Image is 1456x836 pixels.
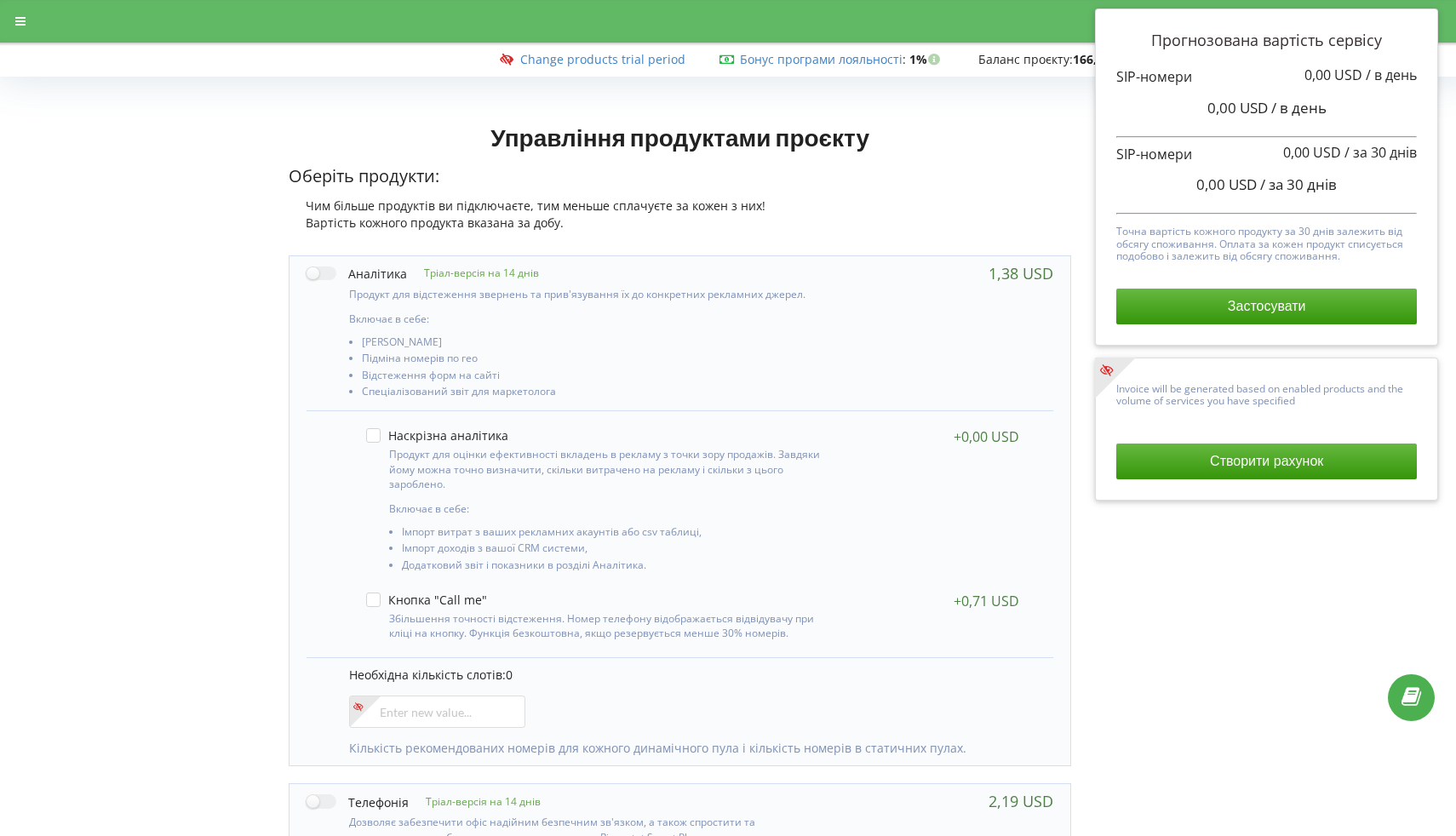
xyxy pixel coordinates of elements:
li: Імпорт витрат з ваших рекламних акаунтів або csv таблиці, [402,526,823,542]
div: +0,00 USD [954,428,1019,445]
button: Застосувати [1116,289,1417,324]
p: Включає в себе: [349,312,829,326]
span: 0,00 USD [1196,175,1257,194]
label: Наскрізна аналітика [366,428,508,443]
p: Продукт для відстеження звернень та прив'язування їх до конкретних рекламних джерел. [349,287,829,301]
span: / за 30 днів [1344,143,1417,162]
li: Підміна номерів по гео [362,352,829,369]
span: 0,00 USD [1207,98,1268,117]
p: Продукт для оцінки ефективності вкладень в рекламу з точки зору продажів. Завдяки йому можна точн... [389,447,823,490]
span: / в день [1366,66,1417,84]
div: Вартість кожного продукта вказана за добу. [289,215,1071,232]
li: Відстеження форм на сайті [362,369,829,386]
div: Чим більше продуктів ви підключаєте, тим меньше сплачуєте за кожен з них! [289,198,1071,215]
li: Імпорт доходів з вашої CRM системи, [402,542,823,558]
p: Тріал-версія на 14 днів [407,266,539,280]
li: Спеціалізований звіт для маркетолога [362,386,829,402]
input: Enter new value... [349,696,525,728]
h1: Управління продуктами проєкту [289,122,1071,152]
p: Включає в себе: [389,501,823,516]
span: : [740,51,906,67]
p: Точна вартість кожного продукту за 30 днів залежить від обсягу споживання. Оплата за кожен продук... [1116,221,1417,262]
p: Оберіть продукти: [289,164,1071,189]
label: Аналітика [307,265,407,283]
p: SIP-номери [1116,145,1417,164]
button: Створити рахунок [1116,444,1417,479]
label: Кнопка "Call me" [366,593,487,607]
li: [PERSON_NAME] [362,336,829,352]
div: +0,71 USD [954,593,1019,610]
span: 0,00 USD [1304,66,1362,84]
p: Збільшення точності відстеження. Номер телефону відображається відвідувачу при кліці на кнопку. Ф... [389,611,823,640]
p: Необхідна кількість слотів: [349,667,1036,684]
p: Прогнозована вартість сервісу [1116,30,1417,52]
div: 2,19 USD [989,793,1053,810]
p: SIP-номери [1116,67,1417,87]
p: Тріал-версія на 14 днів [409,794,541,809]
label: Телефонія [307,793,409,810]
a: Бонус програми лояльності [740,51,903,67]
div: 1,38 USD [989,265,1053,282]
span: / за 30 днів [1260,175,1337,194]
strong: 1% [909,51,944,67]
a: Change products trial period [520,51,685,67]
strong: 166,34 USD [1073,51,1138,67]
span: Баланс проєкту: [978,51,1073,67]
span: 0 [506,667,513,683]
p: Invoice will be generated based on enabled products and the volume of services you have specified [1116,379,1417,408]
p: Кількість рекомендованих номерів для кожного динамічного пула і кількість номерів в статичних пулах. [349,740,1036,757]
span: 0,00 USD [1283,143,1341,162]
span: / в день [1271,98,1327,117]
li: Додатковий звіт і показники в розділі Аналітика. [402,559,823,575]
